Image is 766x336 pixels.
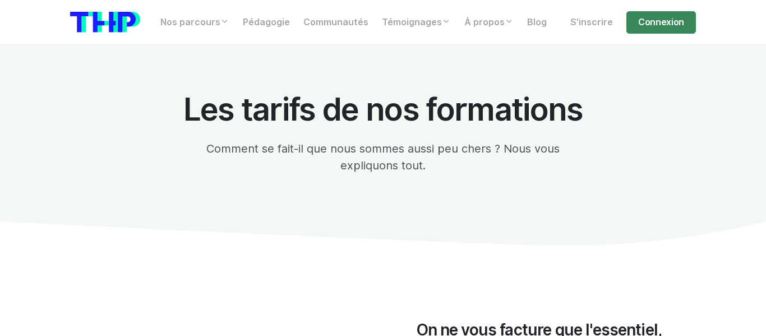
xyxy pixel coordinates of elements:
[458,11,520,34] a: À propos
[236,11,297,34] a: Pédagogie
[70,12,140,33] img: logo
[177,140,589,174] p: Comment se fait-il que nous sommes aussi peu chers ? Nous vous expliquons tout.
[626,11,696,34] a: Connexion
[154,11,236,34] a: Nos parcours
[564,11,620,34] a: S'inscrire
[297,11,375,34] a: Communautés
[520,11,553,34] a: Blog
[177,92,589,127] h1: Les tarifs de nos formations
[375,11,458,34] a: Témoignages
